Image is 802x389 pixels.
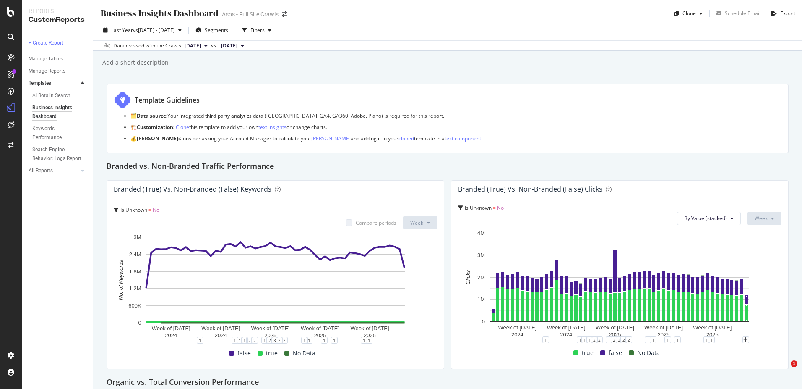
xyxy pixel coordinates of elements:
[364,332,376,339] text: 2025
[251,337,258,344] div: 2
[511,331,523,337] text: 2024
[135,95,200,105] div: Template Guidelines
[32,103,87,121] a: Business Insights Dashboard
[29,39,87,47] a: + Create Report
[29,55,87,63] a: Manage Tables
[239,24,275,37] button: Filters
[137,135,180,142] strong: [PERSON_NAME]:
[264,332,276,339] text: 2025
[32,145,87,163] a: Search Engine Behavior: Logs Report
[250,26,265,34] div: Filters
[477,296,485,302] text: 1M
[129,251,141,258] text: 2.4M
[130,124,781,131] p: 🏗️ this template to add your own or change charts.
[237,348,251,358] span: false
[477,252,485,258] text: 3M
[129,268,141,275] text: 1.8M
[458,185,602,193] div: Branded (true) vs. Non-Branded (false) Clicks
[276,337,283,344] div: 2
[258,124,286,131] a: text insights
[133,26,175,34] span: vs [DATE] - [DATE]
[644,324,683,330] text: Week of [DATE]
[458,229,781,340] svg: A chart.
[591,336,598,343] div: 2
[625,336,632,343] div: 2
[100,7,219,20] div: Business Insights Dashboard
[713,7,760,20] button: Schedule Email
[222,10,279,18] div: Asos - Full Site Crawls
[742,336,749,343] div: plus
[29,67,87,76] a: Manage Reports
[645,336,651,343] div: 1
[138,320,141,326] text: 0
[596,336,603,343] div: 2
[211,42,218,49] span: vs
[306,337,312,344] div: 1
[205,26,228,34] span: Segments
[477,274,485,280] text: 2M
[498,324,536,330] text: Week of [DATE]
[153,206,159,213] span: No
[215,332,227,339] text: 2024
[32,103,81,121] div: Business Insights Dashboard
[708,336,715,343] div: 1
[251,325,290,331] text: Week of [DATE]
[111,26,133,34] span: Last Year
[477,230,485,236] text: 4M
[29,15,86,25] div: CustomReports
[577,336,583,343] div: 1
[29,79,51,88] div: Templates
[616,336,622,343] div: 3
[29,39,63,47] div: + Create Report
[674,336,681,343] div: 1
[29,55,63,63] div: Manage Tables
[129,286,141,292] text: 1.2M
[241,337,248,344] div: 1
[301,325,339,331] text: Week of [DATE]
[682,10,696,17] div: Clone
[130,135,781,142] p: 💰 Consider asking your Account Manager to calculate your and adding it to your template in a .
[201,325,240,331] text: Week of [DATE]
[671,7,706,20] button: Clone
[107,180,444,369] div: Branded (true) vs. Non-Branded (false) KeywordsIs Unknown = NoCompare periodsWeekA chart.11112212...
[29,67,65,76] div: Manage Reports
[773,360,794,381] iframe: Intercom live chat
[197,337,203,344] div: 1
[611,336,617,343] div: 2
[120,206,147,213] span: Is Unknown
[725,10,760,17] div: Schedule Email
[606,336,612,343] div: 1
[32,91,70,100] div: AI Bots in Search
[176,124,189,131] a: Clone
[137,112,167,119] strong: Data source:
[165,332,177,339] text: 2024
[351,325,389,331] text: Week of [DATE]
[29,7,86,15] div: Reports
[410,219,423,226] span: Week
[232,337,238,344] div: 1
[331,337,338,344] div: 1
[465,204,492,211] span: Is Unknown
[185,42,201,50] span: 2025 Aug. 26th
[497,204,504,211] span: No
[102,58,169,67] div: Add a short description
[451,180,789,369] div: Branded (true) vs. Non-Branded (false) ClicksIs Unknown = NoBy Value (stacked)WeekA chart.1111221...
[114,233,437,340] svg: A chart.
[609,348,622,358] span: false
[130,112,781,119] p: 🗂️ Your integrated third-party analytics data ([GEOGRAPHIC_DATA], GA4, GA360, Adobe, Piano) is re...
[493,204,496,211] span: =
[114,185,271,193] div: Branded (true) vs. Non-Branded (false) Keywords
[281,337,288,344] div: 2
[128,303,141,309] text: 600K
[246,337,253,344] div: 2
[32,124,87,142] a: Keywords Performance
[664,336,671,343] div: 1
[152,325,190,331] text: Week of [DATE]
[791,360,797,367] span: 1
[311,135,351,142] a: [PERSON_NAME]
[445,135,481,142] a: text component
[148,206,151,213] span: =
[596,324,634,330] text: Week of [DATE]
